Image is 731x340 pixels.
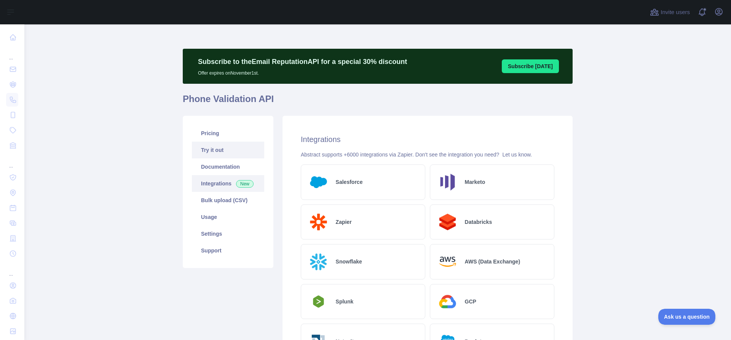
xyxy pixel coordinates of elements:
[192,225,264,242] a: Settings
[336,298,354,305] h2: Splunk
[192,242,264,259] a: Support
[502,151,532,158] button: Let us know.
[6,262,18,277] div: ...
[198,67,407,76] p: Offer expires on November 1st.
[436,211,459,233] img: Logo
[301,151,554,158] div: Abstract supports +6000 integrations via Zapier. Don't see the integration you need?
[192,209,264,225] a: Usage
[336,178,363,186] h2: Salesforce
[6,154,18,169] div: ...
[436,291,459,313] img: Logo
[658,309,716,325] iframe: Toggle Customer Support
[336,258,362,265] h2: Snowflake
[661,8,690,17] span: Invite users
[307,293,330,310] img: Logo
[648,6,691,18] button: Invite users
[436,171,459,193] img: Logo
[198,56,407,67] p: Subscribe to the Email Reputation API for a special 30 % discount
[192,158,264,175] a: Documentation
[336,218,352,226] h2: Zapier
[192,192,264,209] a: Bulk upload (CSV)
[436,251,459,273] img: Logo
[6,46,18,61] div: ...
[307,211,330,233] img: Logo
[307,251,330,273] img: Logo
[465,258,520,265] h2: AWS (Data Exchange)
[465,178,485,186] h2: Marketo
[192,142,264,158] a: Try it out
[183,93,573,111] h1: Phone Validation API
[192,175,264,192] a: Integrations New
[465,298,476,305] h2: GCP
[192,125,264,142] a: Pricing
[301,134,554,145] h2: Integrations
[307,171,330,193] img: Logo
[236,180,254,188] span: New
[465,218,492,226] h2: Databricks
[502,59,559,73] button: Subscribe [DATE]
